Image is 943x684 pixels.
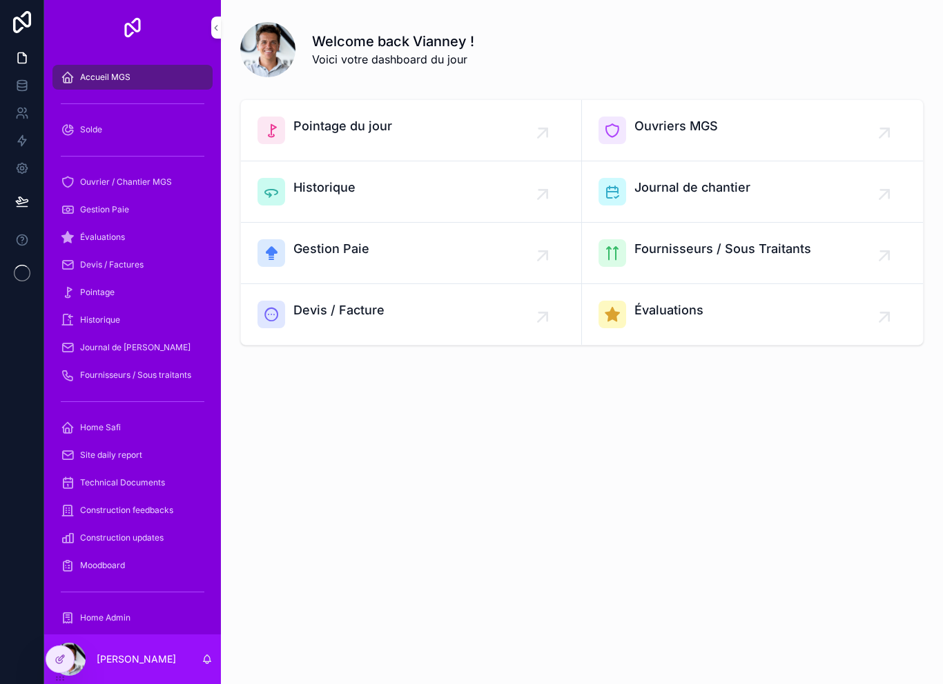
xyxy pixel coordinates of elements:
[52,117,213,142] a: Solde
[582,223,923,284] a: Fournisseurs / Sous Traitants
[80,422,121,433] span: Home Safi
[80,532,164,543] span: Construction updates
[52,363,213,388] a: Fournisseurs / Sous traitants
[293,239,369,259] span: Gestion Paie
[52,335,213,360] a: Journal de [PERSON_NAME]
[80,72,130,83] span: Accueil MGS
[80,477,165,488] span: Technical Documents
[582,161,923,223] a: Journal de chantier
[121,17,144,39] img: App logo
[52,498,213,523] a: Construction feedbacks
[52,470,213,495] a: Technical Documents
[52,197,213,222] a: Gestion Paie
[312,51,474,68] span: Voici votre dashboard du jour
[80,204,129,215] span: Gestion Paie
[293,117,392,136] span: Pointage du jour
[80,287,115,298] span: Pointage
[52,553,213,578] a: Moodboard
[293,178,356,197] span: Historique
[52,415,213,440] a: Home Safi
[80,370,191,381] span: Fournisseurs / Sous traitants
[80,450,142,461] span: Site daily report
[80,314,120,325] span: Historique
[80,560,125,571] span: Moodboard
[52,225,213,250] a: Évaluations
[52,525,213,550] a: Construction updates
[634,178,750,197] span: Journal de chantier
[52,280,213,305] a: Pointage
[52,170,213,194] a: Ouvrier / Chantier MGS
[241,100,582,161] a: Pointage du jour
[80,124,102,135] span: Solde
[52,252,213,277] a: Devis / Factures
[80,232,125,243] span: Évaluations
[241,223,582,284] a: Gestion Paie
[52,308,213,332] a: Historique
[52,443,213,467] a: Site daily report
[241,284,582,345] a: Devis / Facture
[52,65,213,90] a: Accueil MGS
[80,177,172,188] span: Ouvrier / Chantier MGS
[634,239,811,259] span: Fournisseurs / Sous Traitants
[293,301,385,320] span: Devis / Facture
[80,342,191,353] span: Journal de [PERSON_NAME]
[634,301,703,320] span: Évaluations
[582,100,923,161] a: Ouvriers MGS
[80,259,144,270] span: Devis / Factures
[52,605,213,630] a: Home Admin
[80,505,173,516] span: Construction feedbacks
[582,284,923,345] a: Évaluations
[80,612,130,623] span: Home Admin
[44,55,221,634] div: scrollable content
[312,32,474,51] h1: Welcome back Vianney !
[634,117,718,136] span: Ouvriers MGS
[97,652,176,666] p: [PERSON_NAME]
[241,161,582,223] a: Historique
